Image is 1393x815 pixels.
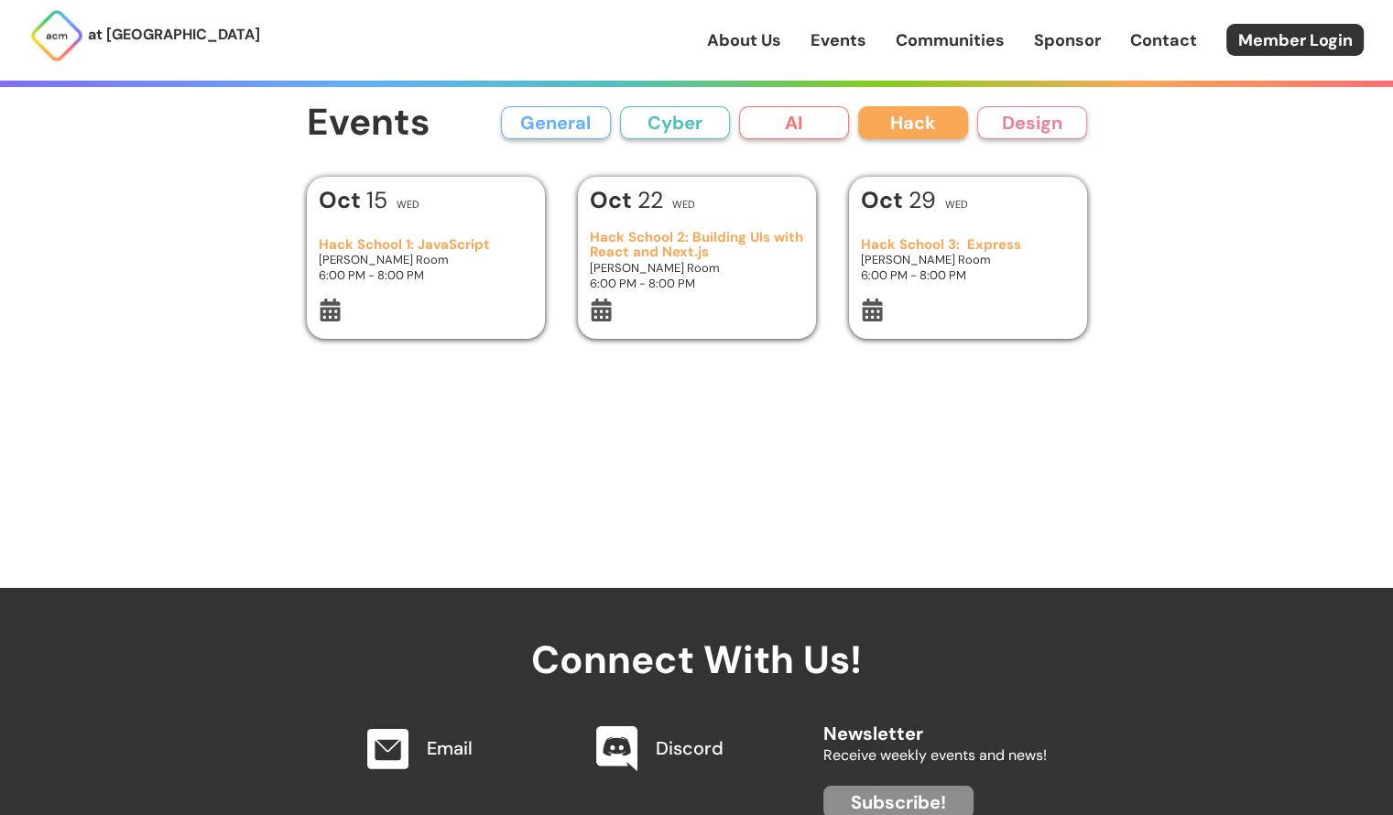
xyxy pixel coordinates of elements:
h2: Wed [397,200,419,210]
button: AI [739,106,849,139]
b: Oct [590,185,637,215]
h3: Hack School 1: JavaScript [319,237,532,253]
h2: Connect With Us! [347,588,1047,681]
a: Contact [1130,28,1197,52]
img: ACM Logo [29,8,84,63]
button: Design [977,106,1087,139]
a: Communities [896,28,1005,52]
h2: Newsletter [823,705,1047,744]
h1: 15 [319,189,387,212]
h1: 29 [861,189,936,212]
a: Events [811,28,866,52]
h2: Wed [945,200,968,210]
h3: Hack School 3: Express [861,237,1074,253]
b: Oct [319,185,366,215]
a: About Us [707,28,781,52]
h3: [PERSON_NAME] Room [319,252,532,267]
a: Sponsor [1034,28,1101,52]
h3: 6:00 PM - 8:00 PM [319,267,532,283]
img: Discord [596,726,637,772]
a: Email [427,736,473,760]
a: Discord [656,736,724,760]
h3: [PERSON_NAME] Room [590,260,803,276]
button: Hack [858,106,968,139]
button: Cyber [620,106,730,139]
p: Receive weekly events and news! [823,744,1047,767]
h3: [PERSON_NAME] Room [861,252,1074,267]
p: at [GEOGRAPHIC_DATA] [88,23,260,47]
a: at [GEOGRAPHIC_DATA] [29,8,260,63]
h3: 6:00 PM - 8:00 PM [861,267,1074,283]
h3: 6:00 PM - 8:00 PM [590,276,803,291]
h1: Events [307,103,430,144]
img: Email [367,729,408,769]
a: Member Login [1226,24,1364,56]
h3: Hack School 2: Building UIs with React and Next.js [590,230,803,260]
h2: Wed [672,200,695,210]
h1: 22 [590,189,663,212]
b: Oct [861,185,909,215]
button: General [501,106,611,139]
